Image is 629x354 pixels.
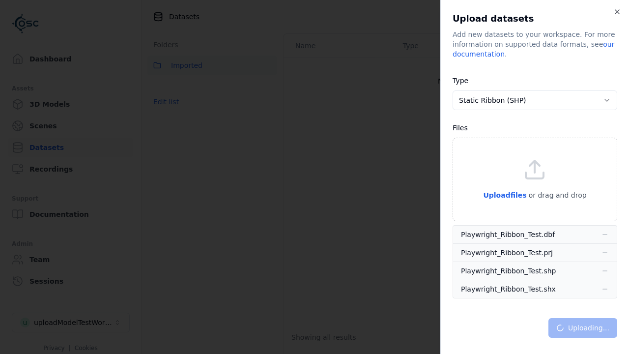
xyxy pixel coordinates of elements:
[453,12,617,26] h2: Upload datasets
[483,191,526,199] span: Upload files
[453,29,617,59] div: Add new datasets to your workspace. For more information on supported data formats, see .
[453,77,468,85] label: Type
[453,124,468,132] label: Files
[461,230,555,239] div: Playwright_Ribbon_Test.dbf
[461,284,556,294] div: Playwright_Ribbon_Test.shx
[461,266,556,276] div: Playwright_Ribbon_Test.shp
[527,189,587,201] p: or drag and drop
[461,248,553,258] div: Playwright_Ribbon_Test.prj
